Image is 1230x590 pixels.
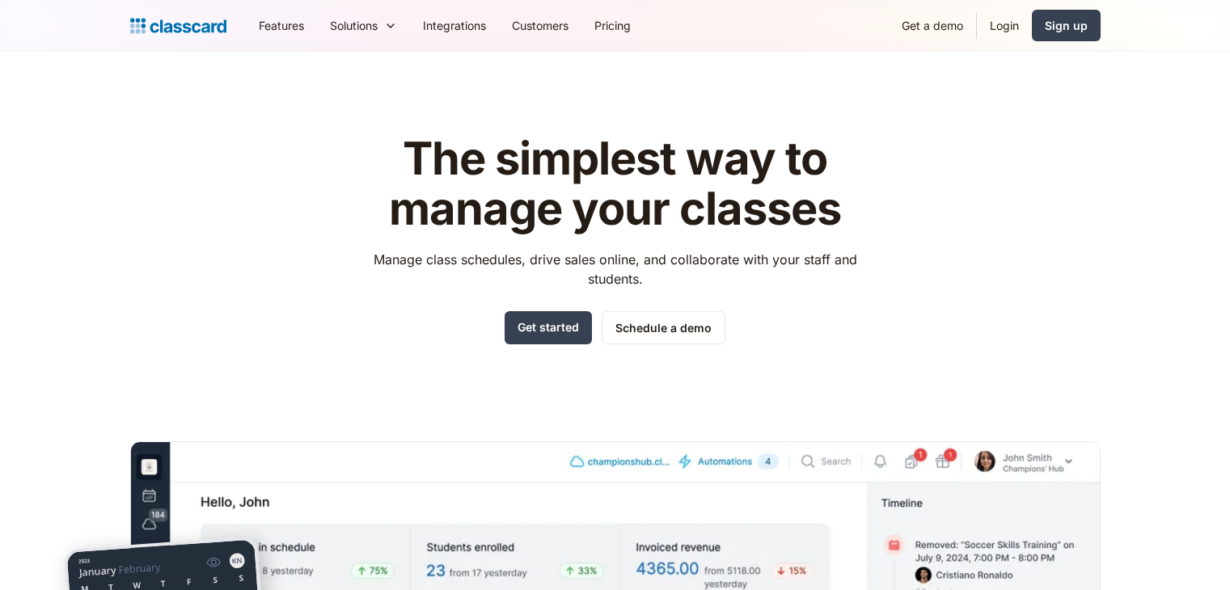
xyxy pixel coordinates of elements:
[505,311,592,344] a: Get started
[1045,17,1088,34] div: Sign up
[977,7,1032,44] a: Login
[410,7,499,44] a: Integrations
[246,7,317,44] a: Features
[889,7,976,44] a: Get a demo
[602,311,725,344] a: Schedule a demo
[358,250,872,289] p: Manage class schedules, drive sales online, and collaborate with your staff and students.
[358,134,872,234] h1: The simplest way to manage your classes
[330,17,378,34] div: Solutions
[317,7,410,44] div: Solutions
[1032,10,1101,41] a: Sign up
[581,7,644,44] a: Pricing
[130,15,226,37] a: home
[499,7,581,44] a: Customers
